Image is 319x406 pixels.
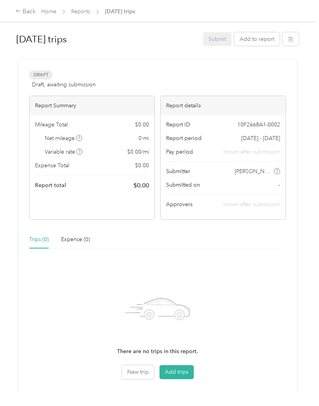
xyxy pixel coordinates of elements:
span: Approvers [166,200,193,208]
h1: October 2025 trips [16,30,198,49]
span: Submitter [166,167,190,175]
iframe: Everlance-gr Chat Button Frame [275,362,319,406]
span: Draft [29,70,53,79]
span: $ 0.00 [133,181,149,190]
span: Draft, awaiting submission [32,80,96,89]
span: Pay period [166,148,193,156]
span: Expense Total [35,161,69,170]
span: Submitted on [166,181,200,189]
span: shown after submission [223,201,280,208]
span: shown after submission [223,148,280,156]
span: $ 0.00 / mi [127,148,149,156]
div: Report details [161,96,286,115]
span: Mileage Total [35,121,68,129]
div: Expense (0) [61,235,90,244]
span: Report ID [166,121,190,129]
p: There are no trips in this report. [117,347,198,356]
span: 0 mi [138,134,149,142]
span: [DATE] - [DATE] [241,134,280,142]
a: Home [41,8,56,15]
span: Net mileage [45,134,82,142]
div: Back [16,7,36,16]
span: $ 0.00 [135,161,149,170]
span: 10F2668A1-0002 [237,121,280,129]
span: - [279,181,280,189]
div: Report Summary [30,96,154,115]
a: Reports [71,8,90,15]
span: Report total [35,181,66,189]
button: New trip [122,365,154,379]
span: Variable rate [45,148,83,156]
span: [PERSON_NAME] [235,167,273,175]
span: [DATE] trips [105,7,135,16]
button: Add trips [159,365,194,379]
span: Report period [166,134,202,142]
span: $ 0.00 [135,121,149,129]
button: Add to report [234,32,280,46]
div: Trips (0) [29,235,49,244]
